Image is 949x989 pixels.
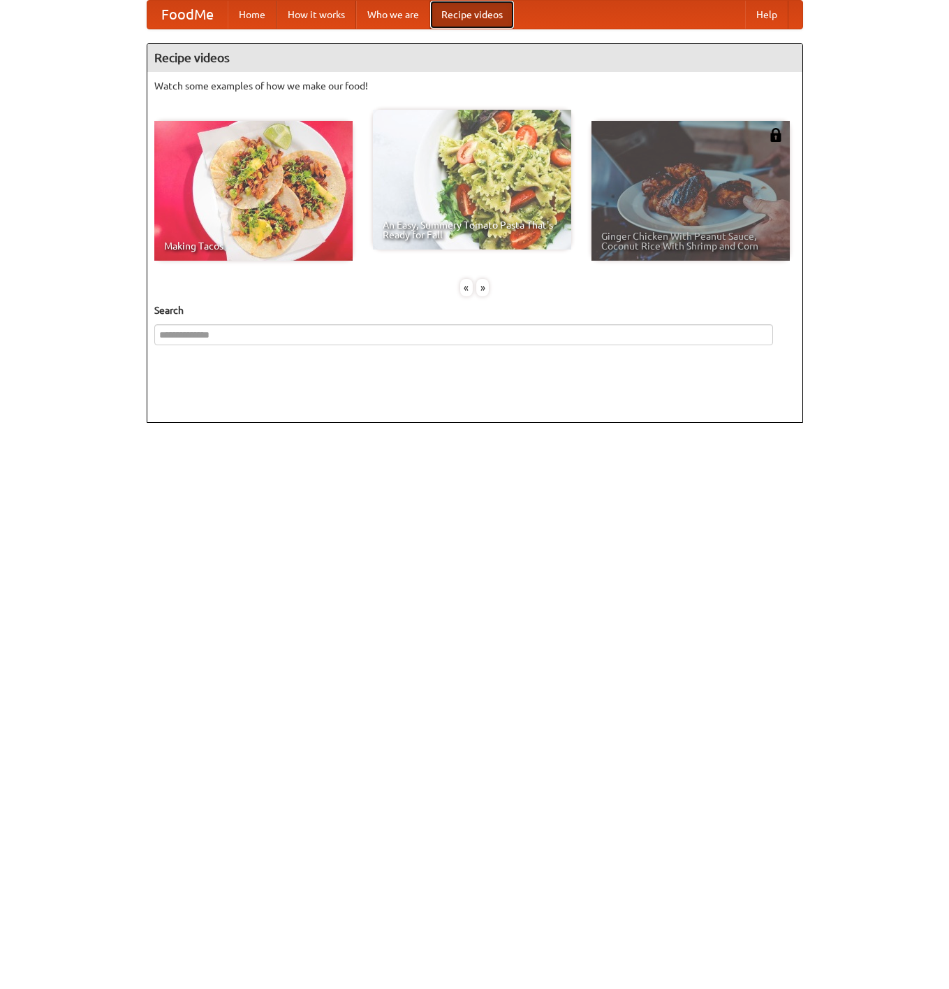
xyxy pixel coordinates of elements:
a: How it works [277,1,356,29]
img: 483408.png [769,128,783,142]
div: » [476,279,489,296]
span: An Easy, Summery Tomato Pasta That's Ready for Fall [383,220,561,240]
a: FoodMe [147,1,228,29]
span: Making Tacos [164,241,343,251]
a: An Easy, Summery Tomato Pasta That's Ready for Fall [373,110,571,250]
a: Help [745,1,788,29]
div: « [460,279,473,296]
h5: Search [154,303,795,317]
h4: Recipe videos [147,44,802,72]
a: Making Tacos [154,121,353,261]
a: Home [228,1,277,29]
a: Recipe videos [430,1,514,29]
a: Who we are [356,1,430,29]
p: Watch some examples of how we make our food! [154,79,795,93]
